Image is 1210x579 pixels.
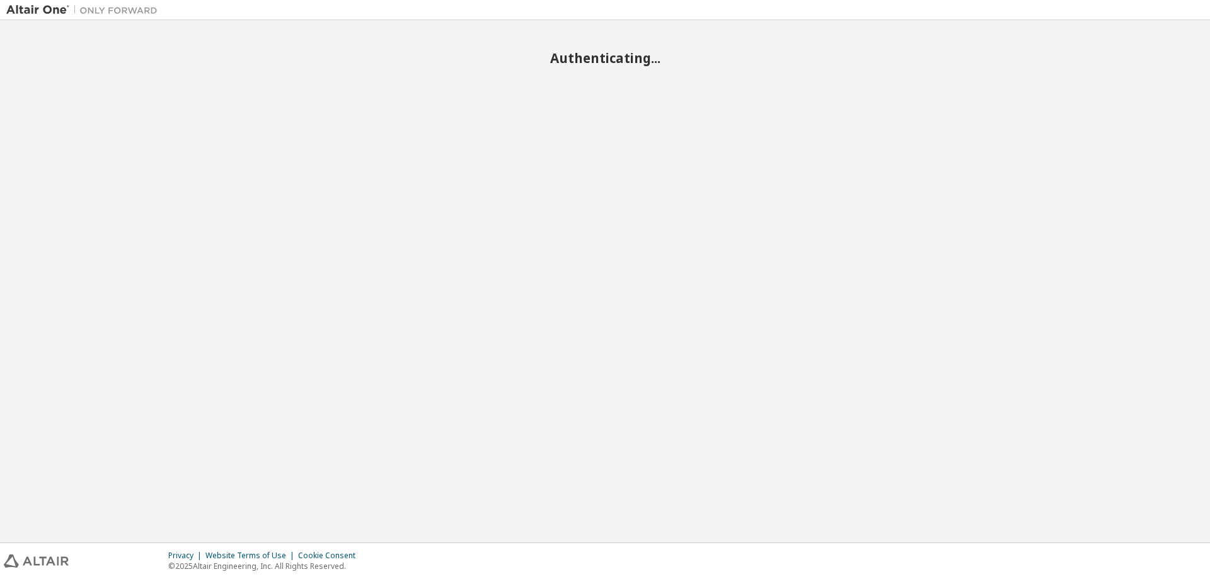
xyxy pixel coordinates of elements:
[6,50,1204,66] h2: Authenticating...
[298,551,363,561] div: Cookie Consent
[168,561,363,571] p: © 2025 Altair Engineering, Inc. All Rights Reserved.
[205,551,298,561] div: Website Terms of Use
[4,554,69,568] img: altair_logo.svg
[168,551,205,561] div: Privacy
[6,4,164,16] img: Altair One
